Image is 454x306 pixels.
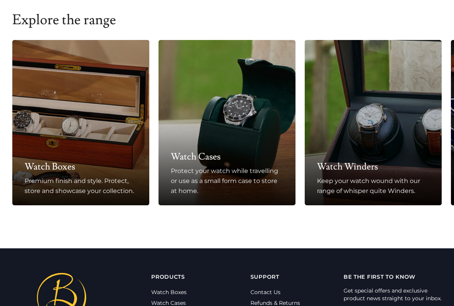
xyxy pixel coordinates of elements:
p: Support [250,273,303,281]
a: Contact Us [250,289,280,296]
a: Watch Cases Protect your watch while travelling or use as a small form case to store at home. [159,40,295,205]
h3: Watch Winders [317,161,429,173]
a: Watch Winders Keep your watch wound with our range of whisper quite Winders. [305,40,442,205]
div: Premium finish and style. Protect, store and showcase your collection. [25,176,137,196]
a: Watch Boxes [151,289,187,296]
div: Protect your watch while travelling or use as a small form case to store at home. [171,166,283,196]
p: Get special offers and exclusive product news straight to your inbox. [344,287,442,302]
div: Keep your watch wound with our range of whisper quite Winders. [317,176,429,196]
h2: Explore the range [12,12,442,28]
p: Be the first to know [344,273,442,281]
p: Products [151,273,193,281]
a: Watch Boxes Premium finish and style. Protect, store and showcase your collection. [12,40,149,205]
h3: Watch Boxes [25,161,137,173]
h3: Watch Cases [171,151,283,163]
